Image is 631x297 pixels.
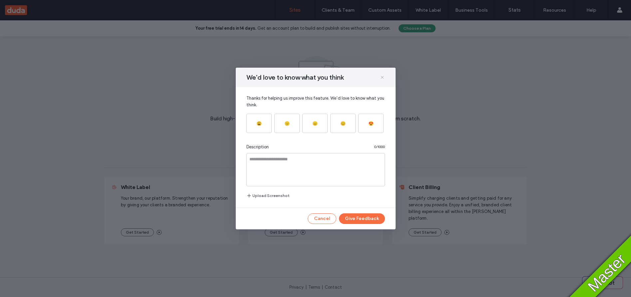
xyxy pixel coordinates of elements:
span: Description [246,144,269,150]
span: We'd love to know what you think [246,73,344,82]
span: Thanks for helping us improve this feature. We’d love to know what you think. [246,95,385,108]
button: Upload Screenshot [246,192,290,200]
span: 0 / 1000 [374,144,385,150]
div: 😩 [256,121,262,126]
button: Give Feedback [339,213,385,224]
button: Cancel [308,213,336,224]
div: 😐 [312,121,318,126]
div: 😊 [340,121,346,126]
div: 🫤 [284,121,290,126]
div: 😍 [368,121,374,126]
